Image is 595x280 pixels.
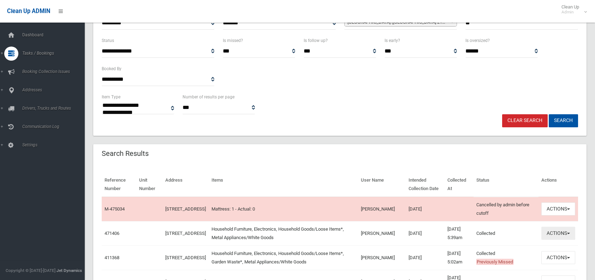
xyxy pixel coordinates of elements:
[165,231,206,236] a: [STREET_ADDRESS]
[358,221,406,245] td: [PERSON_NAME]
[7,8,50,14] span: Clean Up ADMIN
[105,206,125,212] a: M-475034
[223,37,243,44] label: Is missed?
[445,245,474,270] td: [DATE] 5:02am
[20,69,90,74] span: Booking Collection Issues
[20,106,90,111] span: Drivers, Trucks and Routes
[549,114,578,127] button: Search
[465,37,490,44] label: Is oversized?
[385,37,400,44] label: Is early?
[406,245,445,270] td: [DATE]
[102,172,136,197] th: Reference Number
[136,172,162,197] th: Unit Number
[102,65,121,73] label: Booked By
[102,37,114,44] label: Status
[358,197,406,221] td: [PERSON_NAME]
[56,268,82,273] strong: Jet Dynamics
[105,231,119,236] a: 471406
[406,197,445,221] td: [DATE]
[358,245,406,270] td: [PERSON_NAME]
[502,114,548,127] a: Clear Search
[445,172,474,197] th: Collected At
[102,93,120,101] label: Item Type
[20,32,90,37] span: Dashboard
[6,268,55,273] span: Copyright © [DATE]-[DATE]
[541,251,575,264] button: Actions
[20,142,90,147] span: Settings
[165,255,206,260] a: [STREET_ADDRESS]
[20,51,90,56] span: Tasks / Bookings
[209,172,358,197] th: Items
[183,93,234,101] label: Number of results per page
[561,10,579,15] small: Admin
[93,147,157,160] header: Search Results
[539,172,578,197] th: Actions
[209,245,358,270] td: Household Furniture, Electronics, Household Goods/Loose Items*, Garden Waste*, Metal Appliances/W...
[541,202,575,215] button: Actions
[20,124,90,129] span: Communication Log
[476,259,513,265] span: Previously Missed
[162,172,209,197] th: Address
[558,4,586,15] span: Clean Up
[105,255,119,260] a: 411368
[406,221,445,245] td: [DATE]
[358,172,406,197] th: User Name
[445,221,474,245] td: [DATE] 5:39am
[474,221,539,245] td: Collected
[474,197,539,221] td: Cancelled by admin before cutoff
[474,172,539,197] th: Status
[209,197,358,221] td: Mattress: 1 - Actual: 0
[474,245,539,270] td: Collected
[209,221,358,245] td: Household Furniture, Electronics, Household Goods/Loose Items*, Metal Appliances/White Goods
[541,227,575,240] button: Actions
[406,172,445,197] th: Intended Collection Date
[20,87,90,92] span: Addresses
[304,37,328,44] label: Is follow up?
[165,206,206,212] a: [STREET_ADDRESS]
